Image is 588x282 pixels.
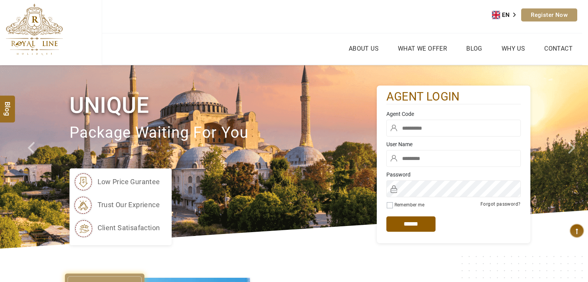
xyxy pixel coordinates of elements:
[70,91,377,120] h1: Unique
[3,101,13,108] span: Blog
[558,65,588,249] a: Check next image
[521,8,577,21] a: Register Now
[6,3,63,55] img: The Royal Line Holidays
[480,201,520,207] a: Forgot password?
[500,43,527,54] a: Why Us
[542,43,575,54] a: Contact
[492,9,521,21] aside: Language selected: English
[492,9,521,21] div: Language
[70,120,377,146] p: package waiting for you
[18,65,47,249] a: Check next prev
[386,171,521,178] label: Password
[464,43,484,54] a: Blog
[396,43,449,54] a: What we Offer
[386,89,521,104] h2: agent login
[73,195,160,214] li: trust our exprience
[73,218,160,237] li: client satisafaction
[394,202,424,208] label: Remember me
[492,9,521,21] a: EN
[386,140,521,148] label: User Name
[73,172,160,191] li: low price gurantee
[347,43,381,54] a: About Us
[386,110,521,118] label: Agent Code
